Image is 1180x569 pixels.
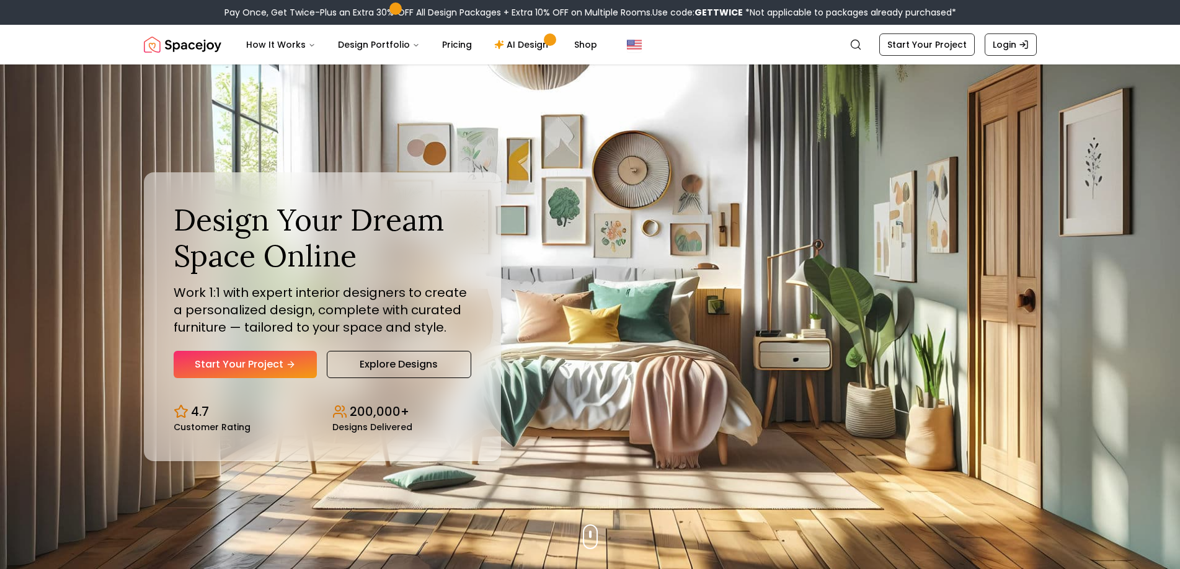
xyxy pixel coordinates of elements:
[144,25,1037,64] nav: Global
[144,32,221,57] img: Spacejoy Logo
[191,403,209,420] p: 4.7
[564,32,607,57] a: Shop
[236,32,607,57] nav: Main
[174,284,471,336] p: Work 1:1 with expert interior designers to create a personalized design, complete with curated fu...
[327,351,471,378] a: Explore Designs
[879,33,975,56] a: Start Your Project
[350,403,409,420] p: 200,000+
[174,202,471,273] h1: Design Your Dream Space Online
[144,32,221,57] a: Spacejoy
[224,6,956,19] div: Pay Once, Get Twice-Plus an Extra 30% OFF All Design Packages + Extra 10% OFF on Multiple Rooms.
[236,32,326,57] button: How It Works
[985,33,1037,56] a: Login
[743,6,956,19] span: *Not applicable to packages already purchased*
[174,351,317,378] a: Start Your Project
[174,423,251,431] small: Customer Rating
[652,6,743,19] span: Use code:
[174,393,471,431] div: Design stats
[694,6,743,19] b: GETTWICE
[627,37,642,52] img: United States
[484,32,562,57] a: AI Design
[332,423,412,431] small: Designs Delivered
[328,32,430,57] button: Design Portfolio
[432,32,482,57] a: Pricing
